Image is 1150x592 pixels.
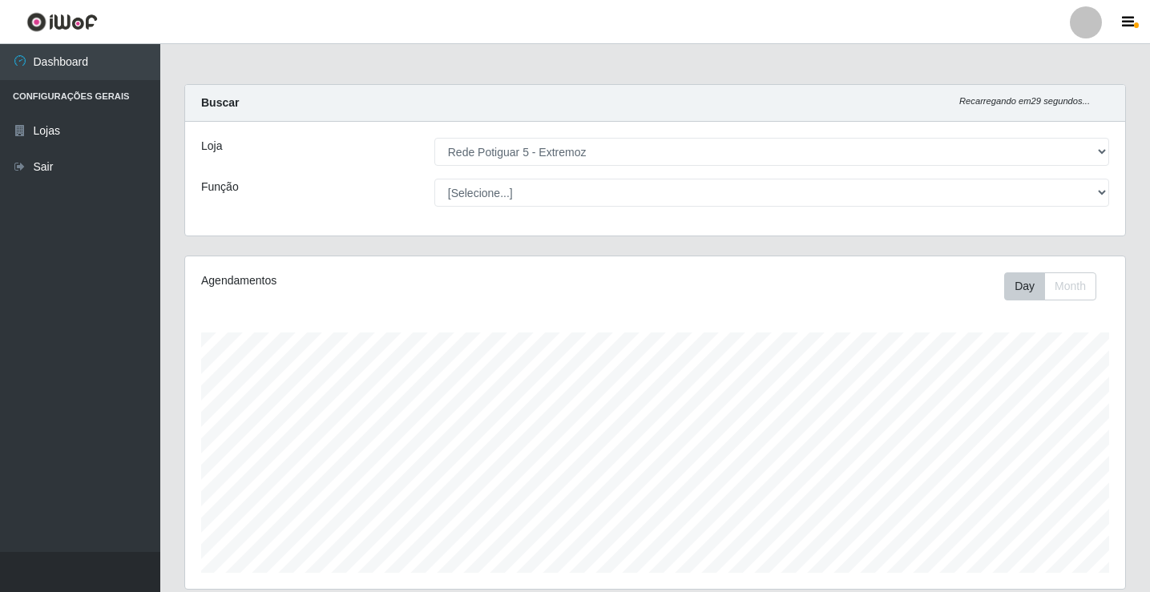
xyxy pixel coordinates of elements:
[26,12,98,32] img: CoreUI Logo
[201,179,239,195] label: Função
[959,96,1090,106] i: Recarregando em 29 segundos...
[201,272,566,289] div: Agendamentos
[201,138,222,155] label: Loja
[1004,272,1109,300] div: Toolbar with button groups
[1004,272,1045,300] button: Day
[1044,272,1096,300] button: Month
[201,96,239,109] strong: Buscar
[1004,272,1096,300] div: First group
